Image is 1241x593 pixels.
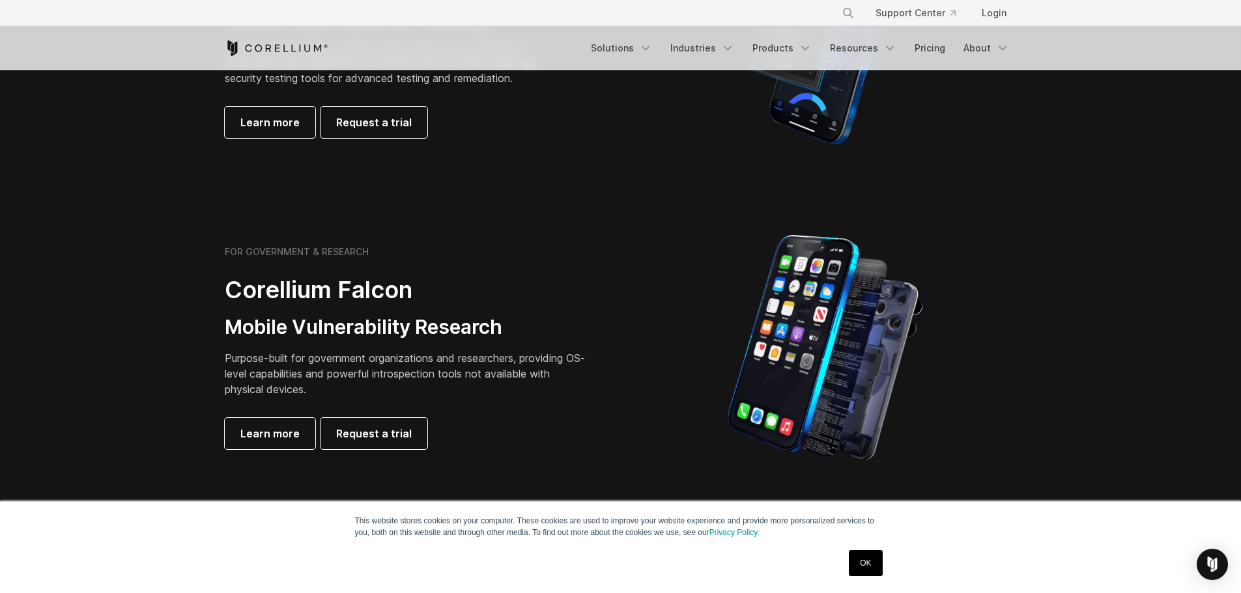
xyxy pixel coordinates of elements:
[971,1,1017,25] a: Login
[225,350,590,397] p: Purpose-built for government organizations and researchers, providing OS-level capabilities and p...
[583,36,1017,60] div: Navigation Menu
[745,36,820,60] a: Products
[865,1,966,25] a: Support Center
[727,234,923,462] img: iPhone model separated into the mechanics used to build the physical device.
[225,275,590,305] h2: Corellium Falcon
[907,36,953,60] a: Pricing
[709,528,760,537] a: Privacy Policy.
[321,107,427,138] a: Request a trial
[836,1,860,25] button: Search
[826,1,1017,25] div: Navigation Menu
[849,550,882,576] a: OK
[336,426,412,441] span: Request a trial
[225,315,590,340] h3: Mobile Vulnerability Research
[225,40,328,56] a: Corellium Home
[336,115,412,130] span: Request a trial
[240,115,300,130] span: Learn more
[240,426,300,441] span: Learn more
[956,36,1017,60] a: About
[822,36,904,60] a: Resources
[583,36,660,60] a: Solutions
[663,36,742,60] a: Industries
[355,515,887,538] p: This website stores cookies on your computer. These cookies are used to improve your website expe...
[225,418,315,449] a: Learn more
[1197,549,1228,580] div: Open Intercom Messenger
[225,246,369,258] h6: FOR GOVERNMENT & RESEARCH
[225,107,315,138] a: Learn more
[321,418,427,449] a: Request a trial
